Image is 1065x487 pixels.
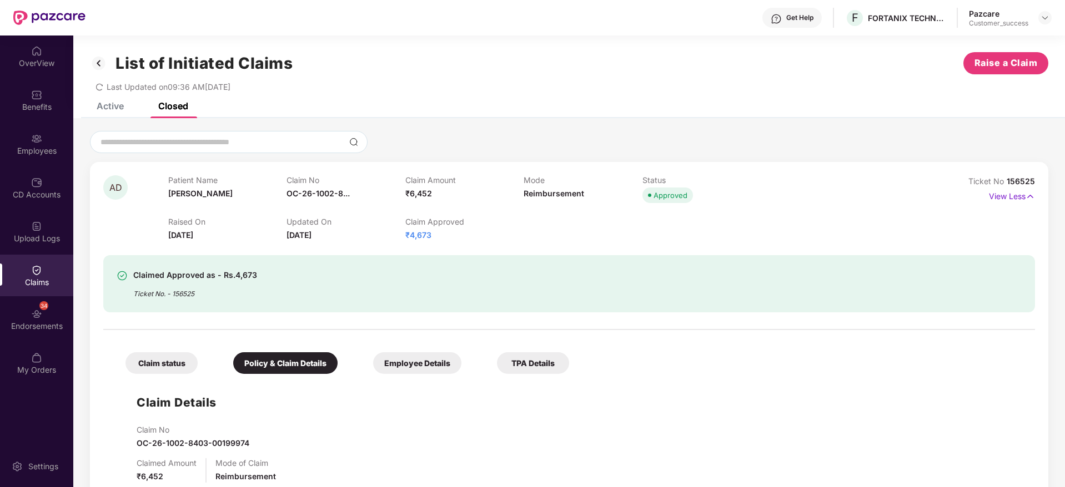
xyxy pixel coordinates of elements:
img: svg+xml;base64,PHN2ZyBpZD0iU3VjY2Vzcy0zMngzMiIgeG1sbnM9Imh0dHA6Ly93d3cudzMub3JnLzIwMDAvc3ZnIiB3aW... [117,270,128,281]
span: ₹4,673 [405,230,431,240]
img: svg+xml;base64,PHN2ZyBpZD0iU2VhcmNoLTMyeDMyIiB4bWxucz0iaHR0cDovL3d3dy53My5vcmcvMjAwMC9zdmciIHdpZH... [349,138,358,146]
img: svg+xml;base64,PHN2ZyBpZD0iTXlfT3JkZXJzIiBkYXRhLW5hbWU9Ik15IE9yZGVycyIgeG1sbnM9Imh0dHA6Ly93d3cudz... [31,352,42,363]
p: Claimed Amount [137,458,197,468]
h1: List of Initiated Claims [115,54,293,73]
img: svg+xml;base64,PHN2ZyBpZD0iSG9tZSIgeG1sbnM9Imh0dHA6Ly93d3cudzMub3JnLzIwMDAvc3ZnIiB3aWR0aD0iMjAiIG... [31,45,42,57]
div: Get Help [786,13,813,22]
span: ₹6,452 [137,471,163,481]
p: View Less [989,187,1035,202]
span: [PERSON_NAME] [168,189,233,198]
div: TPA Details [497,352,569,374]
span: 156525 [1007,176,1035,186]
p: Mode of Claim [215,458,276,468]
span: ₹6,452 [405,189,432,198]
div: Closed [158,100,188,111]
div: Pazcare [969,8,1028,19]
div: Claimed Approved as - Rs.4,673 [133,268,257,282]
div: Claim status [125,352,198,374]
p: Claim Approved [405,217,524,226]
span: Ticket No [968,176,1007,186]
img: svg+xml;base64,PHN2ZyBpZD0iQ2xhaW0iIHhtbG5zPSJodHRwOi8vd3d3LnczLm9yZy8yMDAwL3N2ZyIgd2lkdGg9IjIwIi... [31,265,42,276]
p: Claim No [137,425,249,434]
img: svg+xml;base64,PHN2ZyB3aWR0aD0iMzIiIGhlaWdodD0iMzIiIHZpZXdCb3g9IjAgMCAzMiAzMiIgZmlsbD0ibm9uZSIgeG... [90,54,108,73]
img: svg+xml;base64,PHN2ZyBpZD0iSGVscC0zMngzMiIgeG1sbnM9Imh0dHA6Ly93d3cudzMub3JnLzIwMDAvc3ZnIiB3aWR0aD... [771,13,782,24]
p: Updated On [287,217,405,226]
span: [DATE] [287,230,312,240]
h1: Claim Details [137,393,217,412]
img: svg+xml;base64,PHN2ZyBpZD0iU2V0dGluZy0yMHgyMCIgeG1sbnM9Imh0dHA6Ly93d3cudzMub3JnLzIwMDAvc3ZnIiB3aW... [12,461,23,472]
p: Status [642,175,761,185]
span: Reimbursement [215,471,276,481]
div: Ticket No. - 156525 [133,282,257,299]
button: Raise a Claim [963,52,1048,74]
div: Active [97,100,124,111]
img: svg+xml;base64,PHN2ZyBpZD0iRHJvcGRvd24tMzJ4MzIiIHhtbG5zPSJodHRwOi8vd3d3LnczLm9yZy8yMDAwL3N2ZyIgd2... [1041,13,1049,22]
span: Reimbursement [524,189,584,198]
div: 34 [39,301,48,310]
p: Mode [524,175,642,185]
p: Raised On [168,217,287,226]
img: svg+xml;base64,PHN2ZyBpZD0iQmVuZWZpdHMiIHhtbG5zPSJodHRwOi8vd3d3LnczLm9yZy8yMDAwL3N2ZyIgd2lkdGg9Ij... [31,89,42,100]
img: New Pazcare Logo [13,11,86,25]
img: svg+xml;base64,PHN2ZyBpZD0iRW1wbG95ZWVzIiB4bWxucz0iaHR0cDovL3d3dy53My5vcmcvMjAwMC9zdmciIHdpZHRoPS... [31,133,42,144]
img: svg+xml;base64,PHN2ZyBpZD0iVXBsb2FkX0xvZ3MiIGRhdGEtbmFtZT0iVXBsb2FkIExvZ3MiIHhtbG5zPSJodHRwOi8vd3... [31,221,42,232]
span: F [852,11,858,24]
div: Approved [654,190,687,201]
p: Claim No [287,175,405,185]
span: OC-26-1002-8... [287,189,350,198]
div: FORTANIX TECHNOLOGIES INDIA PRIVATE LIMITED [868,13,946,23]
img: svg+xml;base64,PHN2ZyB4bWxucz0iaHR0cDovL3d3dy53My5vcmcvMjAwMC9zdmciIHdpZHRoPSIxNyIgaGVpZ2h0PSIxNy... [1026,190,1035,202]
span: [DATE] [168,230,193,240]
span: redo [96,82,103,92]
img: svg+xml;base64,PHN2ZyBpZD0iRW5kb3JzZW1lbnRzIiB4bWxucz0iaHR0cDovL3d3dy53My5vcmcvMjAwMC9zdmciIHdpZH... [31,308,42,319]
div: Settings [25,461,62,472]
span: Last Updated on 09:36 AM[DATE] [107,82,230,92]
div: Policy & Claim Details [233,352,338,374]
span: OC-26-1002-8403-00199974 [137,438,249,448]
div: Customer_success [969,19,1028,28]
p: Patient Name [168,175,287,185]
img: svg+xml;base64,PHN2ZyBpZD0iQ0RfQWNjb3VudHMiIGRhdGEtbmFtZT0iQ0QgQWNjb3VudHMiIHhtbG5zPSJodHRwOi8vd3... [31,177,42,188]
span: AD [109,183,122,192]
div: Employee Details [373,352,461,374]
span: Raise a Claim [974,56,1038,70]
p: Claim Amount [405,175,524,185]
